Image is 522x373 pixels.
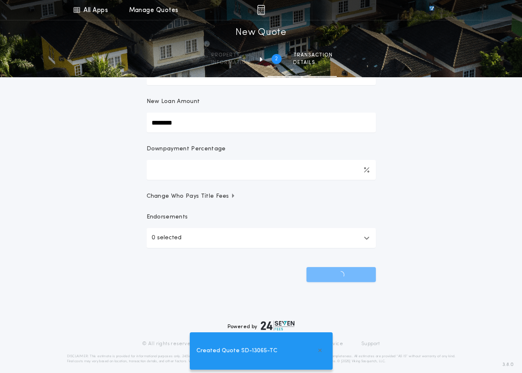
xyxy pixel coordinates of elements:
img: logo [261,321,295,331]
span: details [293,59,333,66]
button: 0 selected [147,228,376,248]
p: 0 selected [152,233,181,243]
p: New Loan Amount [147,98,200,106]
p: Downpayment Percentage [147,145,226,153]
img: img [257,5,265,15]
button: Change Who Pays Title Fees [147,192,376,201]
h2: 2 [275,56,278,62]
span: Created Quote SD-13065-TC [196,346,277,356]
input: New Loan Amount [147,113,376,133]
input: Downpayment Percentage [147,160,376,180]
img: vs-icon [414,6,449,14]
span: information [211,59,250,66]
span: Change Who Pays Title Fees [147,192,236,201]
p: Endorsements [147,213,376,221]
span: Transaction [293,52,333,59]
div: Powered by [228,321,295,331]
span: Property [211,52,250,59]
h1: New Quote [235,26,286,39]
